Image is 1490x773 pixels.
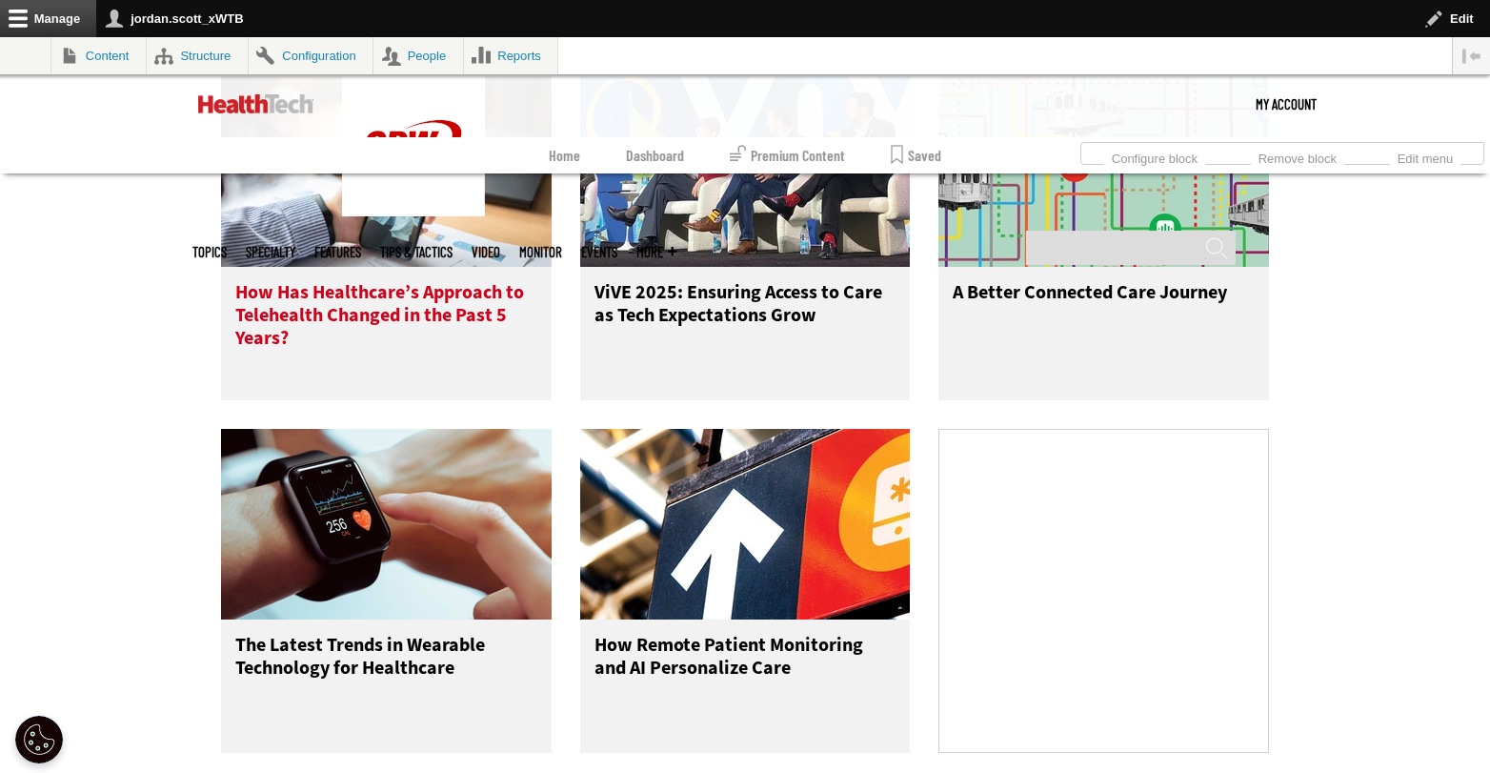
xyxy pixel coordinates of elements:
[961,470,1247,708] iframe: advertisement
[636,245,676,259] span: More
[51,37,146,74] a: Content
[221,429,552,620] img: person wearing smart watch
[342,75,485,216] img: Home
[580,76,911,400] a: Panelists on stage at ViVE 2025 ViVE 2025: Ensuring Access to Care as Tech Expectations Grow
[342,201,485,221] a: CDW
[1256,75,1317,132] a: My Account
[249,37,372,74] a: Configuration
[221,429,552,753] a: person wearing smart watch The Latest Trends in Wearable Technology for Healthcare
[581,245,617,259] a: Events
[594,634,896,710] h3: How Remote Patient Monitoring and AI Personalize Care
[235,634,537,710] h3: The Latest Trends in Wearable Technology for Healthcare
[953,281,1227,357] h3: A Better Connected Care Journey
[235,281,537,357] h3: How Has Healthcare’s Approach to Telehealth Changed in the Past 5 Years?
[472,245,500,259] a: Video
[580,429,911,620] img: Connected Care Hero
[594,281,896,357] h3: ViVE 2025: Ensuring Access to Care as Tech Expectations Grow
[580,429,911,753] a: Connected Care Hero How Remote Patient Monitoring and AI Personalize Care
[1390,146,1460,167] a: Edit menu
[938,76,1269,400] a: subway map with healthcare icons as stops A Better Connected Care Journey
[192,245,227,259] span: Topics
[1251,146,1344,167] a: Remove block
[1453,37,1490,74] button: Vertical orientation
[730,137,845,173] a: Premium Content
[519,245,562,259] a: MonITor
[626,137,684,173] a: Dashboard
[147,37,248,74] a: Structure
[198,94,313,113] img: Home
[1256,75,1317,132] div: User menu
[373,37,463,74] a: People
[464,37,558,74] a: Reports
[246,245,295,259] span: Specialty
[549,137,580,173] a: Home
[891,137,941,173] a: Saved
[15,716,63,763] button: Open Preferences
[15,716,63,763] div: Cookie Settings
[380,245,453,259] a: Tips & Tactics
[314,245,361,259] a: Features
[1104,146,1205,167] a: Configure block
